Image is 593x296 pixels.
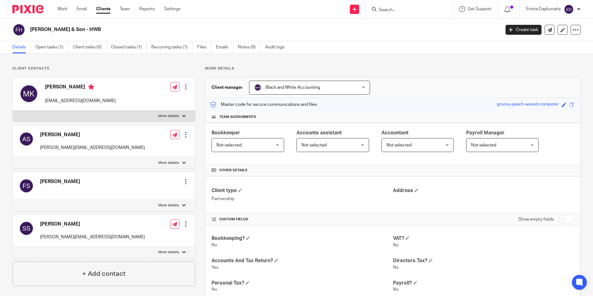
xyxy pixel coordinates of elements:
[471,143,496,147] span: Not selected
[393,280,574,286] h4: Payroll?
[212,258,393,264] h4: Accounts And Tax Return?
[212,243,217,247] span: No
[381,130,408,135] span: Accountant
[212,235,393,242] h4: Bookkeeping?
[12,66,195,71] p: Client contacts
[30,26,403,33] h2: [PERSON_NAME] & Son - HWB
[219,114,256,119] span: Team assignments
[219,168,247,173] span: Other details
[393,258,574,264] h4: Directors Tax?
[57,6,67,12] a: Work
[73,41,106,53] a: Client tasks (0)
[19,178,34,193] img: svg%3E
[393,187,574,194] h4: Address
[120,6,130,12] a: Team
[564,4,574,14] img: svg%3E
[212,265,218,270] span: Yes
[393,235,574,242] h4: VAT?
[96,6,110,12] a: Clients
[151,41,193,53] a: Recurring tasks (1)
[506,25,542,35] a: Create task
[19,132,34,146] img: svg%3E
[158,250,179,255] p: More details
[518,216,554,222] label: Show empty fields
[386,143,412,147] span: Not selected
[216,41,233,53] a: Emails
[12,5,43,13] img: Pixie
[82,269,126,279] h4: + Add contact
[19,221,34,236] img: svg%3E
[212,196,393,202] p: Partnership
[111,41,147,53] a: Closed tasks (1)
[216,143,242,147] span: Not selected
[45,98,116,104] p: [EMAIL_ADDRESS][DOMAIN_NAME]
[254,84,261,91] img: svg%3E
[393,243,399,247] span: No
[12,41,31,53] a: Details
[197,41,211,53] a: Files
[210,101,317,108] p: Master code for secure communications and files
[212,130,240,135] span: Bookkeeper
[265,85,320,90] span: Black and White Accounting
[378,7,434,13] input: Search
[40,132,145,138] h4: [PERSON_NAME]
[212,280,393,286] h4: Personal Tax?
[139,6,155,12] a: Reports
[296,130,342,135] span: Accounts assistant
[466,130,505,135] span: Payroll Manager
[301,143,327,147] span: Not selected
[238,41,261,53] a: Notes (0)
[468,7,492,11] span: Get Support
[40,221,145,227] h4: [PERSON_NAME]
[393,265,399,270] span: No
[265,41,289,53] a: Audit logs
[393,287,399,292] span: No
[77,6,87,12] a: Email
[40,234,145,240] p: [PERSON_NAME][EMAIL_ADDRESS][DOMAIN_NAME]
[19,84,39,104] img: svg%3E
[45,84,116,92] h4: [PERSON_NAME]
[497,101,559,108] div: groovy-peach-waved-computer
[212,287,217,292] span: No
[212,84,243,91] h3: Client manager
[212,187,393,194] h4: Client type
[40,178,80,185] h4: [PERSON_NAME]
[526,6,561,12] p: Evinta Dapkunaite
[35,41,68,53] a: Open tasks (1)
[205,66,581,71] p: More details
[12,23,25,36] img: svg%3E
[40,145,145,151] p: [PERSON_NAME][EMAIL_ADDRESS][DOMAIN_NAME]
[212,217,393,222] h4: CUSTOM FIELDS
[164,6,181,12] a: Settings
[88,84,94,90] i: Primary
[158,160,179,165] p: More details
[158,203,179,208] p: More details
[158,114,179,119] p: More details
